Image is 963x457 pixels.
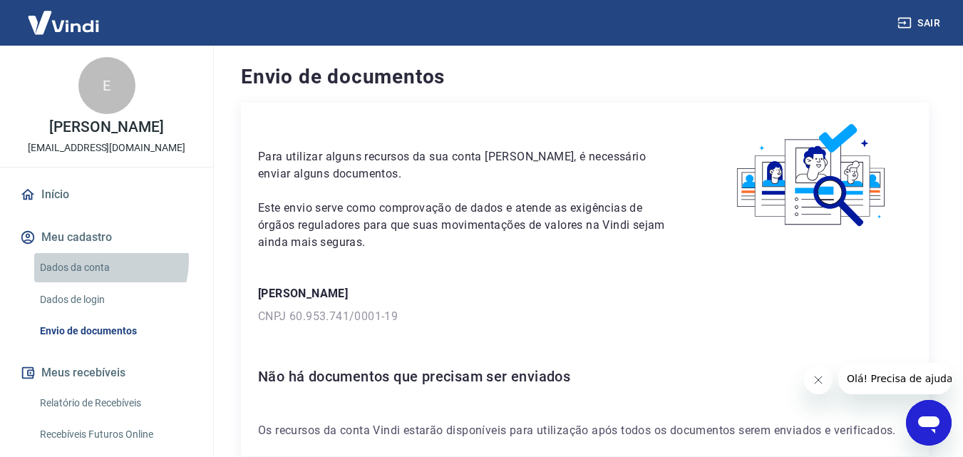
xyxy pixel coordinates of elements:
[34,389,196,418] a: Relatório de Recebíveis
[17,179,196,210] a: Início
[258,148,679,183] p: Para utilizar alguns recursos da sua conta [PERSON_NAME], é necessário enviar alguns documentos.
[17,222,196,253] button: Meu cadastro
[258,422,912,439] p: Os recursos da conta Vindi estarão disponíveis para utilização após todos os documentos serem env...
[258,285,912,302] p: [PERSON_NAME]
[713,120,912,232] img: waiting_documents.41d9841a9773e5fdf392cede4d13b617.svg
[34,285,196,314] a: Dados de login
[9,10,120,21] span: Olá! Precisa de ajuda?
[258,308,912,325] p: CNPJ 60.953.741/0001-19
[28,140,185,155] p: [EMAIL_ADDRESS][DOMAIN_NAME]
[49,120,163,135] p: [PERSON_NAME]
[258,365,912,388] h6: Não há documentos que precisam ser enviados
[258,200,679,251] p: Este envio serve como comprovação de dados e atende as exigências de órgãos reguladores para que ...
[34,253,196,282] a: Dados da conta
[34,317,196,346] a: Envio de documentos
[78,57,135,114] div: E
[241,63,929,91] h4: Envio de documentos
[17,1,110,44] img: Vindi
[17,357,196,389] button: Meus recebíveis
[895,10,946,36] button: Sair
[838,363,952,394] iframe: Mensagem da empresa
[804,366,833,394] iframe: Fechar mensagem
[34,420,196,449] a: Recebíveis Futuros Online
[906,400,952,446] iframe: Botão para abrir a janela de mensagens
